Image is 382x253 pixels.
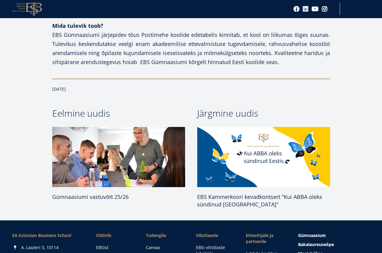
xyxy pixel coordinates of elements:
[12,232,84,238] div: SA Estonian Business School
[312,6,319,12] a: Youtube
[298,242,370,248] a: Bakalaureuseõpe
[246,232,286,245] span: Ettevõtjale ja partnerile
[96,245,134,251] a: EBSist
[52,106,185,121] h2: Eelmine uudis
[96,232,134,238] span: Üldinfo
[146,245,184,251] a: Canvas
[294,6,300,12] a: Facebook
[298,232,326,238] span: Gümnaasium
[12,245,84,251] div: A. Lauteri 3, 10114
[303,6,309,12] a: Linkedin
[197,193,322,208] span: EBS Kammerkoori kevadkontsert "Kui ABBA oleks sündinud [GEOGRAPHIC_DATA]"
[52,22,103,29] strong: Mida tulevik toob?
[196,232,234,238] span: Vilistlasele
[52,193,129,200] span: Gümnaasiumi vastuvõtt 25/26
[197,106,330,121] h2: Järgmine uudis
[197,127,330,187] img: a
[322,6,328,12] a: Instagram
[298,232,370,238] a: Gümnaasium
[52,85,330,94] div: [DATE]
[52,30,330,66] p: EBS Gümnaasiumi järjepidev tõus Postimehe koolide edetabelis kinnitab, et kool on liikumas õiges ...
[298,242,334,247] span: Bakalaureuseõpe
[146,232,184,238] a: Tudengile
[52,127,185,187] img: a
